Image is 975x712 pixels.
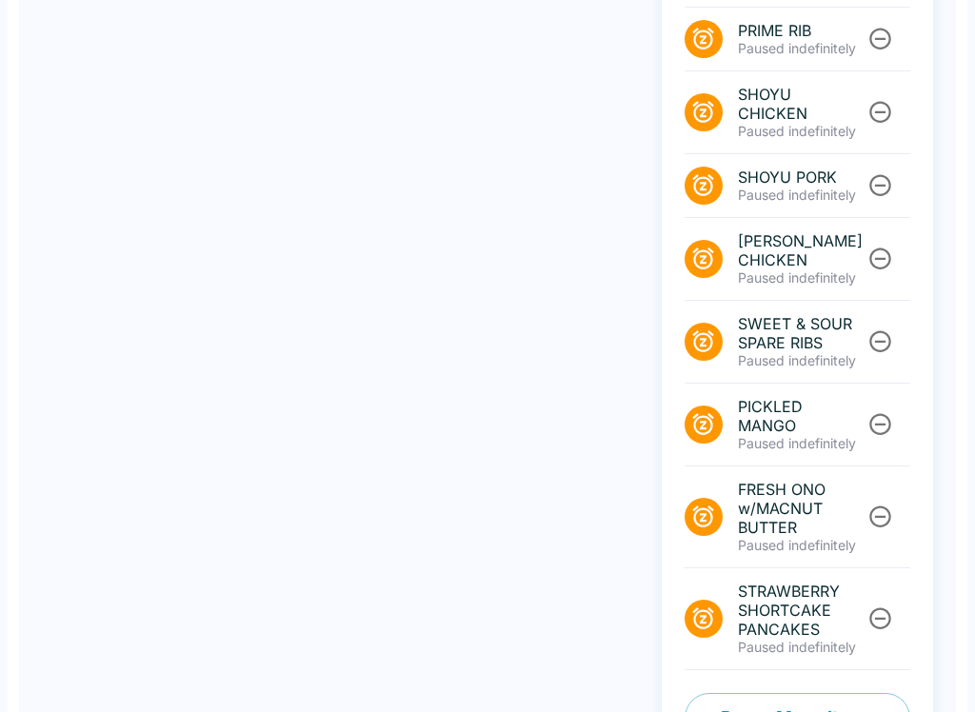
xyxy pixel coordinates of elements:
[738,85,865,123] span: SHOYU CHICKEN
[863,168,898,203] button: Unpause
[863,499,898,534] button: Unpause
[738,639,865,656] p: Paused indefinitely
[738,582,865,639] span: STRAWBERRY SHORTCAKE PANCAKES
[738,397,865,435] span: PICKLED MANGO
[738,231,865,269] span: [PERSON_NAME] CHICKEN
[863,241,898,276] button: Unpause
[738,21,865,40] span: PRIME RIB
[738,352,865,369] p: Paused indefinitely
[738,435,865,452] p: Paused indefinitely
[863,324,898,359] button: Unpause
[738,314,865,352] span: SWEET & SOUR SPARE RIBS
[738,40,865,57] p: Paused indefinitely
[738,187,865,204] p: Paused indefinitely
[738,480,865,537] span: FRESH ONO w/MACNUT BUTTER
[863,601,898,636] button: Unpause
[738,168,865,187] span: SHOYU PORK
[863,406,898,442] button: Unpause
[738,537,865,554] p: Paused indefinitely
[863,94,898,129] button: Unpause
[863,21,898,56] button: Unpause
[738,123,865,140] p: Paused indefinitely
[738,269,865,287] p: Paused indefinitely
